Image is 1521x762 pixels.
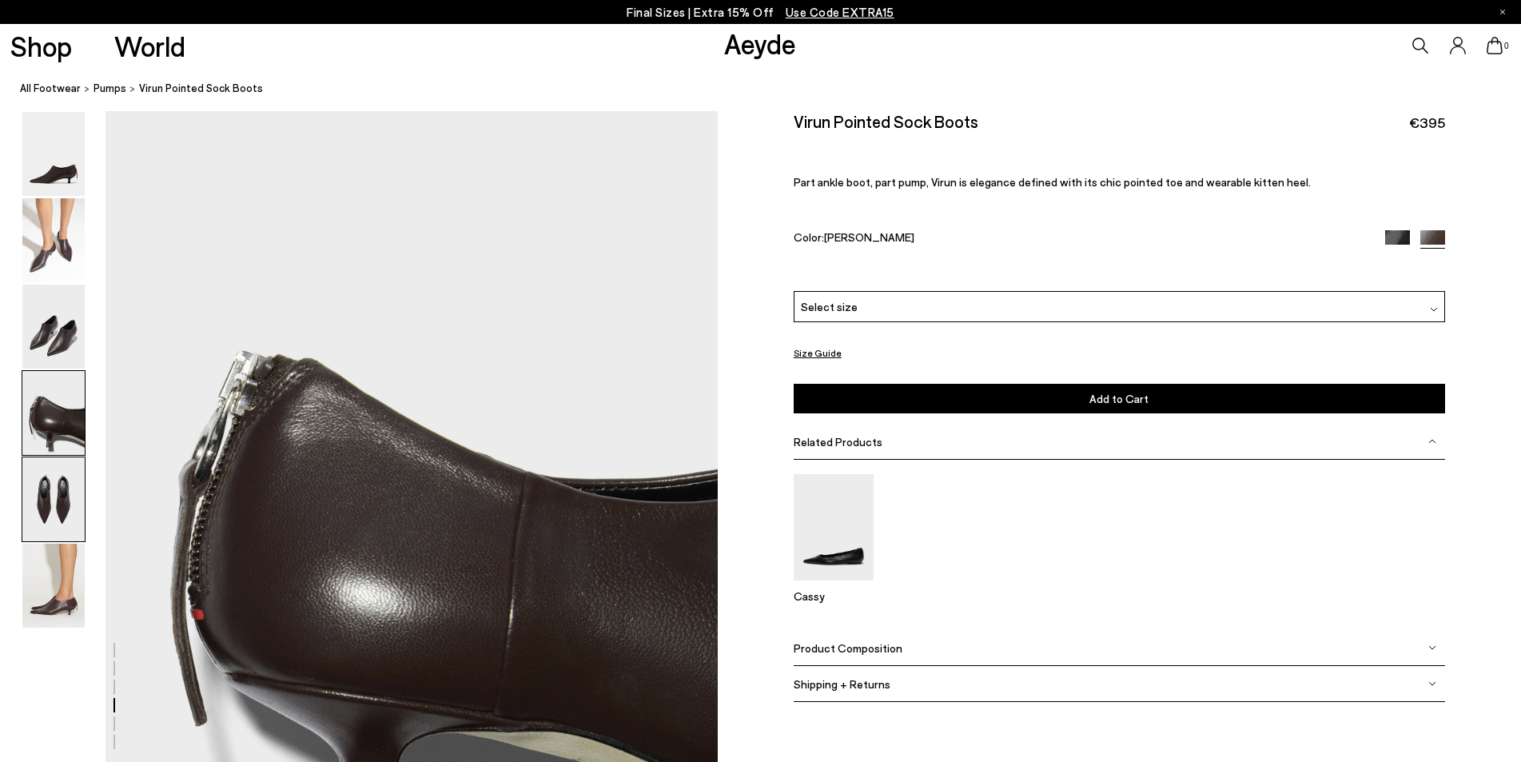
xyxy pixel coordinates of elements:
img: Virun Pointed Sock Boots - Image 6 [22,544,85,628]
img: Virun Pointed Sock Boots - Image 4 [22,371,85,455]
div: Color: [794,230,1364,249]
span: Pumps [94,82,126,94]
a: World [114,32,185,60]
span: Product Composition [794,640,902,654]
img: svg%3E [1428,644,1436,652]
img: Cassy Pointed-Toe Flats [794,474,874,580]
img: Virun Pointed Sock Boots - Image 1 [22,112,85,196]
a: 0 [1487,37,1503,54]
span: Shipping + Returns [794,676,890,690]
p: Part ankle boot, part pump, Virun is elegance defined with its chic pointed toe and wearable kitt... [794,175,1445,189]
img: Virun Pointed Sock Boots - Image 5 [22,457,85,541]
span: [PERSON_NAME] [824,230,914,244]
button: Add to Cart [794,384,1445,413]
span: Add to Cart [1089,392,1149,405]
span: 0 [1503,42,1511,50]
nav: breadcrumb [20,67,1521,111]
h2: Virun Pointed Sock Boots [794,111,978,131]
img: Virun Pointed Sock Boots - Image 3 [22,285,85,369]
span: €395 [1409,113,1445,133]
a: All Footwear [20,80,81,97]
span: Navigate to /collections/ss25-final-sizes [786,5,894,19]
a: Shop [10,32,72,60]
img: svg%3E [1430,305,1438,313]
button: Size Guide [794,343,842,363]
a: Aeyde [724,26,796,60]
p: Final Sizes | Extra 15% Off [627,2,894,22]
a: Cassy Pointed-Toe Flats Cassy [794,569,874,603]
a: Pumps [94,80,126,97]
img: svg%3E [1428,680,1436,688]
span: Virun Pointed Sock Boots [139,80,263,97]
span: Select size [801,298,858,315]
img: Virun Pointed Sock Boots - Image 2 [22,198,85,282]
img: svg%3E [1428,437,1436,445]
span: Related Products [794,435,882,449]
p: Cassy [794,589,874,603]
